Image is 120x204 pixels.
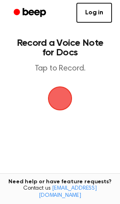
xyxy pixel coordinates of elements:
p: Tap to Record. [14,64,106,74]
h1: Record a Voice Note for Docs [14,38,106,57]
img: Beep Logo [48,86,72,110]
a: Log in [76,3,112,23]
span: Contact us [5,185,115,199]
a: Beep [8,5,53,21]
a: [EMAIL_ADDRESS][DOMAIN_NAME] [39,186,97,198]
